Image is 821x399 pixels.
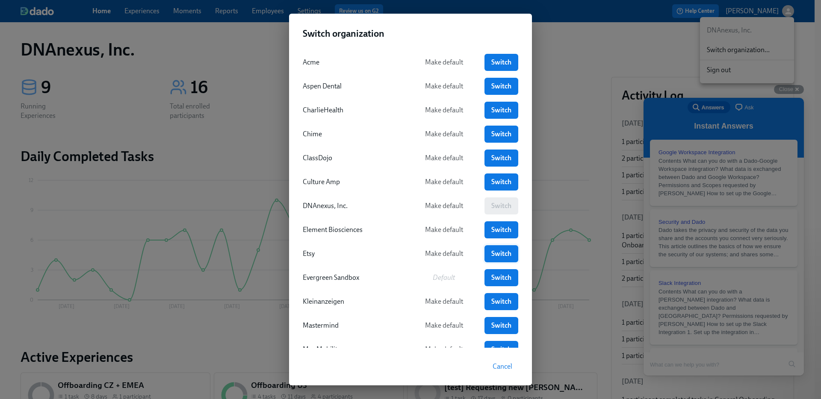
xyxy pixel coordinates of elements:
span: Make default [416,58,472,67]
span: Answers [58,6,81,14]
div: Culture Amp [303,177,404,187]
span: Switch [490,321,512,330]
span: Make default [416,297,472,306]
div: ClassDojo [303,153,404,163]
span: Switch [490,226,512,234]
button: Make default [410,221,478,238]
span: Make default [416,249,472,258]
span: Switch [490,82,512,91]
button: Cancel [487,358,518,375]
span: Switch [490,345,512,354]
span: Make default [416,226,472,234]
div: DNAnexus, Inc. [303,201,404,211]
a: Switch [484,173,518,191]
span: Switch [490,297,512,306]
a: Switch [484,150,518,167]
span: Switch [490,273,512,282]
button: Make default [410,317,478,334]
button: Make default [410,293,478,310]
button: Make default [410,78,478,95]
span: Make default [416,82,472,91]
div: Kleinanzeigen [303,297,404,306]
button: Make default [410,245,478,262]
a: Switch [484,269,518,286]
a: Switch [484,293,518,310]
button: Make default [410,150,478,167]
a: Slack IntegrationContents What can you do with a [PERSON_NAME] integration? What data is exchange... [6,173,154,247]
span: Make default [416,202,472,210]
a: Security and DadoDado takes the privacy and security of the data you share and the accounts you c... [6,111,154,170]
span: Instant Answers [50,24,109,32]
span: Make default [416,321,472,330]
span: Contents What can you do with a Dado-Google Workspace integration? What data is exchanged between... [15,60,138,99]
div: Mastermind [303,321,404,330]
div: Chime [303,129,404,139]
a: Switch [484,102,518,119]
a: Switch [484,126,518,143]
a: Switch [484,341,518,358]
button: Make default [410,102,478,119]
span: Switch [490,178,512,186]
span: chat-square [90,4,100,15]
a: Switch [484,54,518,71]
span: Make default [416,130,472,138]
a: Google Workspace IntegrationContents What can you do with a Dado-Google Workspace integration? Wh... [6,42,154,108]
span: search-medium [47,4,58,14]
span: Slack Integration [15,182,57,188]
div: Element Biosciences [303,225,404,235]
span: Switch [490,154,512,162]
button: Make default [410,341,478,358]
a: Switch [484,221,518,238]
div: Evergreen Sandbox [303,273,404,282]
div: Aspen Dental [303,82,404,91]
a: Switch [484,245,518,262]
span: Google Workspace Integration [15,51,92,58]
span: Dado takes the privacy and security of the data you share and the accounts you connect very serio... [15,129,145,160]
span: Cancel [493,362,512,371]
div: Etsy [303,249,404,258]
span: Make default [416,106,472,114]
a: Switch [484,317,518,334]
span: Make default [416,178,472,186]
span: Switch [490,249,512,258]
span: Contents What can you do with a [PERSON_NAME] integration? What data is exchanged between Dado an... [15,191,145,238]
button: Make default [410,173,478,191]
span: Ask [101,6,110,14]
span: Switch [490,130,512,138]
a: Switch [484,78,518,95]
button: Make default [410,54,478,71]
h2: Switch organization [303,27,518,40]
div: May Mobility [303,345,404,354]
span: Switch [490,106,512,114]
button: Make default [410,126,478,143]
span: Make default [416,154,472,162]
span: Switch [490,58,512,67]
div: CharlieHealth [303,106,404,115]
button: Make default [410,197,478,214]
span: Make default [416,345,472,354]
span: Security and Dado [15,121,62,127]
div: Acme [303,58,404,67]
